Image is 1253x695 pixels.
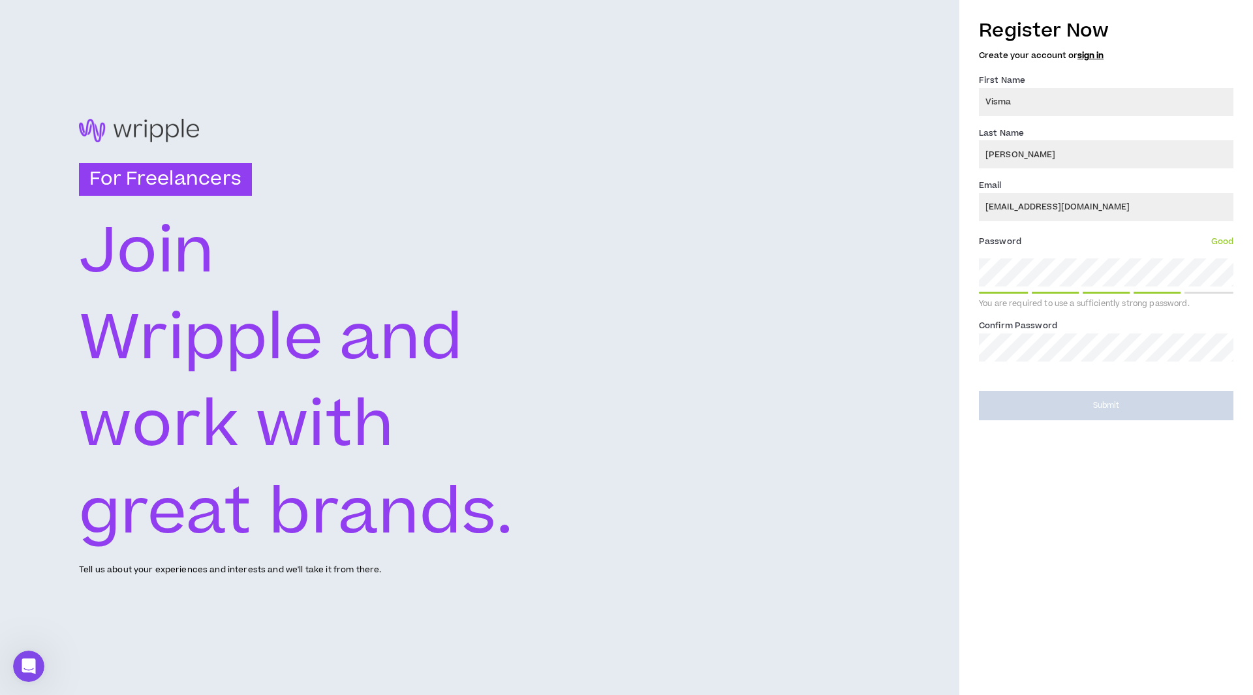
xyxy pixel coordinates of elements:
[979,236,1021,247] span: Password
[79,564,381,576] p: Tell us about your experiences and interests and we'll take it from there.
[979,299,1233,309] div: You are required to use a sufficiently strong password.
[979,51,1233,60] h5: Create your account or
[979,175,1002,196] label: Email
[79,294,464,384] text: Wripple and
[979,193,1233,221] input: Enter Email
[979,70,1025,91] label: First Name
[79,468,514,559] text: great brands.
[1077,50,1104,61] a: sign in
[979,140,1233,168] input: Last name
[979,123,1024,144] label: Last Name
[979,88,1233,116] input: First name
[79,163,252,196] h3: For Freelancers
[979,391,1233,420] button: Submit
[79,207,215,298] text: Join
[13,651,44,682] iframe: Intercom live chat
[979,17,1233,44] h3: Register Now
[79,380,394,471] text: work with
[1211,236,1233,247] span: Good
[979,315,1057,336] label: Confirm Password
